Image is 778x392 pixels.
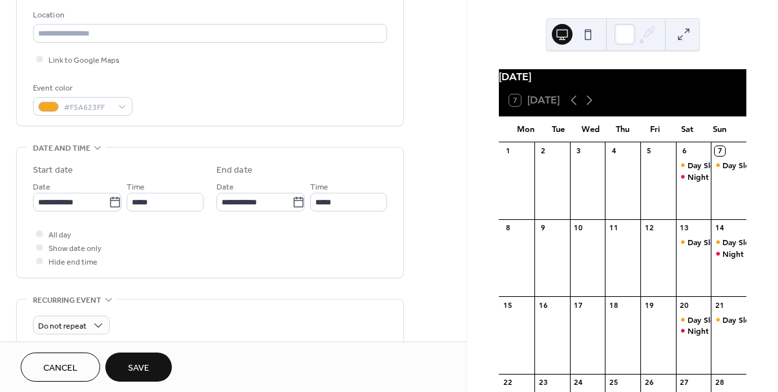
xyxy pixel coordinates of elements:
div: 19 [644,300,654,310]
div: 1 [503,146,512,156]
div: 9 [538,223,548,233]
div: 26 [644,378,654,387]
div: 28 [715,378,724,387]
div: 18 [609,300,618,310]
div: Day Slot [676,314,711,325]
div: 2 [538,146,548,156]
div: Day Slot [676,237,711,248]
div: Thu [607,116,639,142]
div: 16 [538,300,548,310]
span: #F5A623FF [64,101,112,114]
div: Night Slot [676,171,711,182]
span: Time [127,180,145,194]
div: Day Slot [688,160,718,171]
div: Day Slot [722,314,753,325]
div: Event color [33,82,130,95]
div: Location [33,8,384,22]
div: 25 [609,378,618,387]
div: 3 [574,146,583,156]
div: Day Slot [722,160,753,171]
span: Save [128,362,149,375]
div: Fri [639,116,671,142]
div: Day Slot [722,237,753,248]
span: Date and time [33,142,90,155]
div: 8 [503,223,512,233]
div: Night Slot [676,325,711,336]
div: 21 [715,300,724,310]
div: Day Slot [676,160,711,171]
div: Night Slot [711,248,746,259]
div: Mon [509,116,541,142]
span: Show date only [48,242,101,256]
span: Recurring event [33,294,101,307]
div: 4 [609,146,618,156]
span: Link to Google Maps [48,54,120,67]
div: 20 [680,300,689,310]
div: Sun [704,116,736,142]
div: Night Slot [688,171,726,182]
div: 23 [538,378,548,387]
div: 27 [680,378,689,387]
span: All day [48,228,71,242]
div: 6 [680,146,689,156]
div: 5 [644,146,654,156]
div: 11 [609,223,618,233]
span: Do not repeat [38,319,87,334]
span: Time [310,180,328,194]
div: 13 [680,223,689,233]
div: 7 [715,146,724,156]
div: Tue [541,116,574,142]
div: 12 [644,223,654,233]
div: Night Slot [688,325,726,336]
button: Cancel [21,353,100,382]
span: Date [216,180,234,194]
div: End date [216,164,253,177]
div: Day Slot [688,237,718,248]
div: 22 [503,378,512,387]
div: 17 [574,300,583,310]
div: Start date [33,164,73,177]
button: Save [105,353,172,382]
div: Night Slot [722,248,761,259]
div: Day Slot [711,237,746,248]
div: 14 [715,223,724,233]
div: Wed [574,116,607,142]
span: Date [33,180,50,194]
div: Day Slot [711,160,746,171]
div: [DATE] [499,69,746,85]
div: 10 [574,223,583,233]
div: Sat [671,116,704,142]
div: 24 [574,378,583,387]
div: 15 [503,300,512,310]
span: Hide end time [48,256,98,269]
span: Cancel [43,362,78,375]
div: Day Slot [688,314,718,325]
div: Day Slot [711,314,746,325]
